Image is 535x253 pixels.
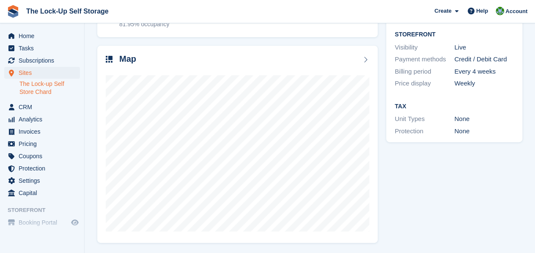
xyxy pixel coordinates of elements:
[4,138,80,150] a: menu
[434,7,451,15] span: Create
[4,187,80,199] a: menu
[19,217,69,228] span: Booking Portal
[4,162,80,174] a: menu
[395,43,454,52] div: Visibility
[23,4,112,18] a: The Lock-Up Self Storage
[395,114,454,124] div: Unit Types
[19,55,69,66] span: Subscriptions
[19,80,80,96] a: The Lock-up Self Store Chard
[119,54,136,64] h2: Map
[4,42,80,54] a: menu
[496,7,504,15] img: Andrew Beer
[4,150,80,162] a: menu
[505,7,527,16] span: Account
[97,46,378,243] a: Map
[454,79,514,88] div: Weekly
[19,42,69,54] span: Tasks
[4,67,80,79] a: menu
[454,67,514,77] div: Every 4 weeks
[4,126,80,137] a: menu
[19,113,69,125] span: Analytics
[19,67,69,79] span: Sites
[106,56,112,63] img: map-icn-33ee37083ee616e46c38cad1a60f524a97daa1e2b2c8c0bc3eb3415660979fc1.svg
[395,79,454,88] div: Price display
[395,31,514,38] h2: Storefront
[4,101,80,113] a: menu
[4,175,80,187] a: menu
[395,103,514,110] h2: Tax
[454,55,514,64] div: Credit / Debit Card
[19,30,69,42] span: Home
[19,126,69,137] span: Invoices
[454,126,514,136] div: None
[19,162,69,174] span: Protection
[4,113,80,125] a: menu
[454,43,514,52] div: Live
[7,5,19,18] img: stora-icon-8386f47178a22dfd0bd8f6a31ec36ba5ce8667c1dd55bd0f319d3a0aa187defe.svg
[8,206,84,214] span: Storefront
[395,67,454,77] div: Billing period
[4,217,80,228] a: menu
[454,114,514,124] div: None
[395,126,454,136] div: Protection
[395,55,454,64] div: Payment methods
[119,20,169,29] div: 81.95% occupancy
[19,138,69,150] span: Pricing
[19,175,69,187] span: Settings
[19,150,69,162] span: Coupons
[70,217,80,228] a: Preview store
[4,30,80,42] a: menu
[19,101,69,113] span: CRM
[4,55,80,66] a: menu
[19,187,69,199] span: Capital
[476,7,488,15] span: Help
